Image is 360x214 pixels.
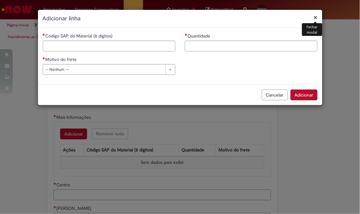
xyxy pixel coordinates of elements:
[291,90,318,100] button: Adicionar
[185,41,318,51] input: Quantidade
[43,33,46,36] span: Necessários
[262,90,288,100] button: Cancelar
[46,64,162,75] span: -- Nenhum --
[46,33,114,39] span: Código SAP do Material (8 dígitos)
[314,14,318,21] button: Fechar modal
[302,23,322,36] div: Fechar modal
[185,33,188,36] span: Necessários
[43,15,318,23] h2: Adicionar linha
[43,57,46,59] span: Necessários
[43,41,175,51] input: Código SAP do Material (8 dígitos)
[46,57,78,62] span: Motivo do frete
[188,33,212,39] span: Quantidade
